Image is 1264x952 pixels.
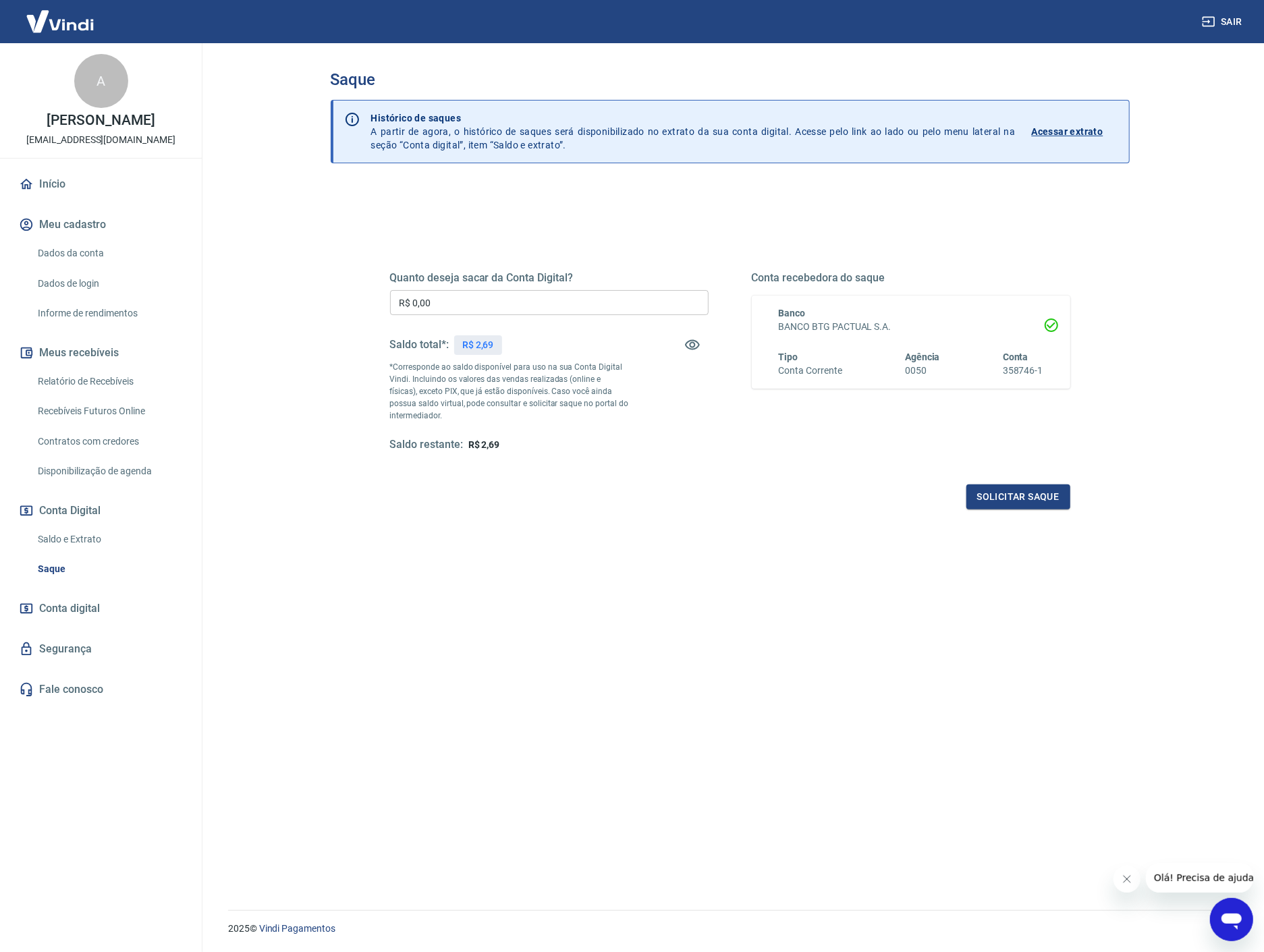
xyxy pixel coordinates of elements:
a: Início [16,169,186,199]
a: Contratos com credores [32,428,186,455]
h5: Saldo total*: [390,338,449,352]
button: Meu cadastro [16,210,186,240]
h5: Quanto deseja sacar da Conta Digital? [390,271,709,285]
a: Dados de login [32,270,186,298]
h6: BANCO BTG PACTUAL S.A. [779,320,1043,334]
a: Acessar extrato [1032,111,1118,152]
a: Recebíveis Futuros Online [32,397,186,425]
h6: 358746-1 [1003,364,1043,378]
p: [PERSON_NAME] [47,113,155,128]
span: R$ 2,69 [468,439,500,450]
button: Sair [1199,9,1248,34]
a: Saldo e Extrato [32,526,186,553]
h6: Conta Corrente [779,364,842,378]
h6: 0050 [905,364,940,378]
span: Conta digital [39,599,100,618]
div: A [74,54,128,108]
h5: Conta recebedora do saque [752,271,1070,285]
a: Conta digital [16,594,186,623]
p: *Corresponde ao saldo disponível para uso na sua Conta Digital Vindi. Incluindo os valores das ve... [390,361,629,422]
a: Dados da conta [32,240,186,267]
p: [EMAIL_ADDRESS][DOMAIN_NAME] [26,133,175,147]
span: Tipo [779,352,798,362]
a: Saque [32,555,186,583]
p: Acessar extrato [1032,125,1103,138]
p: A partir de agora, o histórico de saques será disponibilizado no extrato da sua conta digital. Ac... [371,111,1016,152]
span: Banco [779,308,806,318]
p: R$ 2,69 [462,338,494,352]
img: Vindi [16,1,104,42]
p: 2025 © [228,922,1232,936]
iframe: Botão para abrir a janela de mensagens [1210,898,1253,941]
h5: Saldo restante: [390,438,463,452]
span: Agência [905,352,940,362]
iframe: Mensagem da empresa [1146,863,1253,893]
button: Solicitar saque [966,484,1070,509]
span: Conta [1003,352,1028,362]
button: Conta Digital [16,496,186,526]
button: Meus recebíveis [16,338,186,368]
span: Olá! Precisa de ajuda? [8,9,113,20]
a: Fale conosco [16,675,186,704]
a: Disponibilização de agenda [32,457,186,485]
a: Relatório de Recebíveis [32,368,186,395]
a: Informe de rendimentos [32,300,186,327]
p: Histórico de saques [371,111,1016,125]
a: Segurança [16,634,186,664]
a: Vindi Pagamentos [259,923,335,934]
h3: Saque [331,70,1130,89]
iframe: Fechar mensagem [1114,866,1141,893]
